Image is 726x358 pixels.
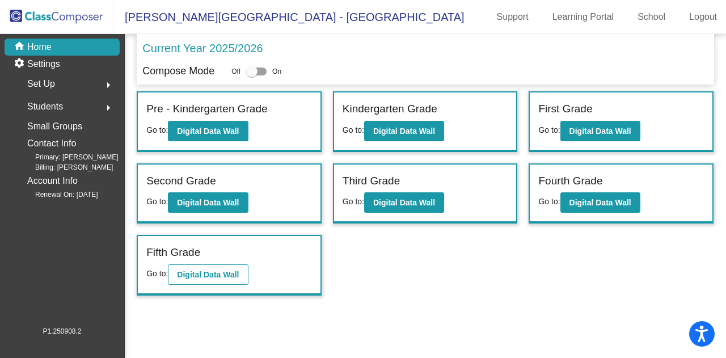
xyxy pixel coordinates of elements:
[168,192,248,213] button: Digital Data Wall
[560,121,640,141] button: Digital Data Wall
[543,8,623,26] a: Learning Portal
[27,76,55,92] span: Set Up
[102,78,115,92] mat-icon: arrow_right
[343,173,400,189] label: Third Grade
[343,125,364,134] span: Go to:
[538,173,602,189] label: Fourth Grade
[27,119,82,134] p: Small Groups
[569,127,631,136] b: Digital Data Wall
[231,66,240,77] span: Off
[17,152,119,162] span: Primary: [PERSON_NAME]
[177,270,239,279] b: Digital Data Wall
[373,127,435,136] b: Digital Data Wall
[27,99,63,115] span: Students
[142,40,263,57] p: Current Year 2025/2026
[538,101,592,117] label: First Grade
[560,192,640,213] button: Digital Data Wall
[272,66,281,77] span: On
[343,197,364,206] span: Go to:
[27,57,60,71] p: Settings
[17,189,98,200] span: Renewal On: [DATE]
[538,197,560,206] span: Go to:
[142,64,214,79] p: Compose Mode
[628,8,674,26] a: School
[343,101,437,117] label: Kindergarten Grade
[146,125,168,134] span: Go to:
[177,127,239,136] b: Digital Data Wall
[488,8,538,26] a: Support
[146,197,168,206] span: Go to:
[146,101,267,117] label: Pre - Kindergarten Grade
[168,121,248,141] button: Digital Data Wall
[102,101,115,115] mat-icon: arrow_right
[146,269,168,278] span: Go to:
[27,136,76,151] p: Contact Info
[364,192,444,213] button: Digital Data Wall
[168,264,248,285] button: Digital Data Wall
[17,162,113,172] span: Billing: [PERSON_NAME]
[680,8,726,26] a: Logout
[146,173,216,189] label: Second Grade
[27,173,78,189] p: Account Info
[113,8,465,26] span: [PERSON_NAME][GEOGRAPHIC_DATA] - [GEOGRAPHIC_DATA]
[14,57,27,71] mat-icon: settings
[569,198,631,207] b: Digital Data Wall
[146,245,200,261] label: Fifth Grade
[27,40,52,54] p: Home
[364,121,444,141] button: Digital Data Wall
[373,198,435,207] b: Digital Data Wall
[538,125,560,134] span: Go to:
[177,198,239,207] b: Digital Data Wall
[14,40,27,54] mat-icon: home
